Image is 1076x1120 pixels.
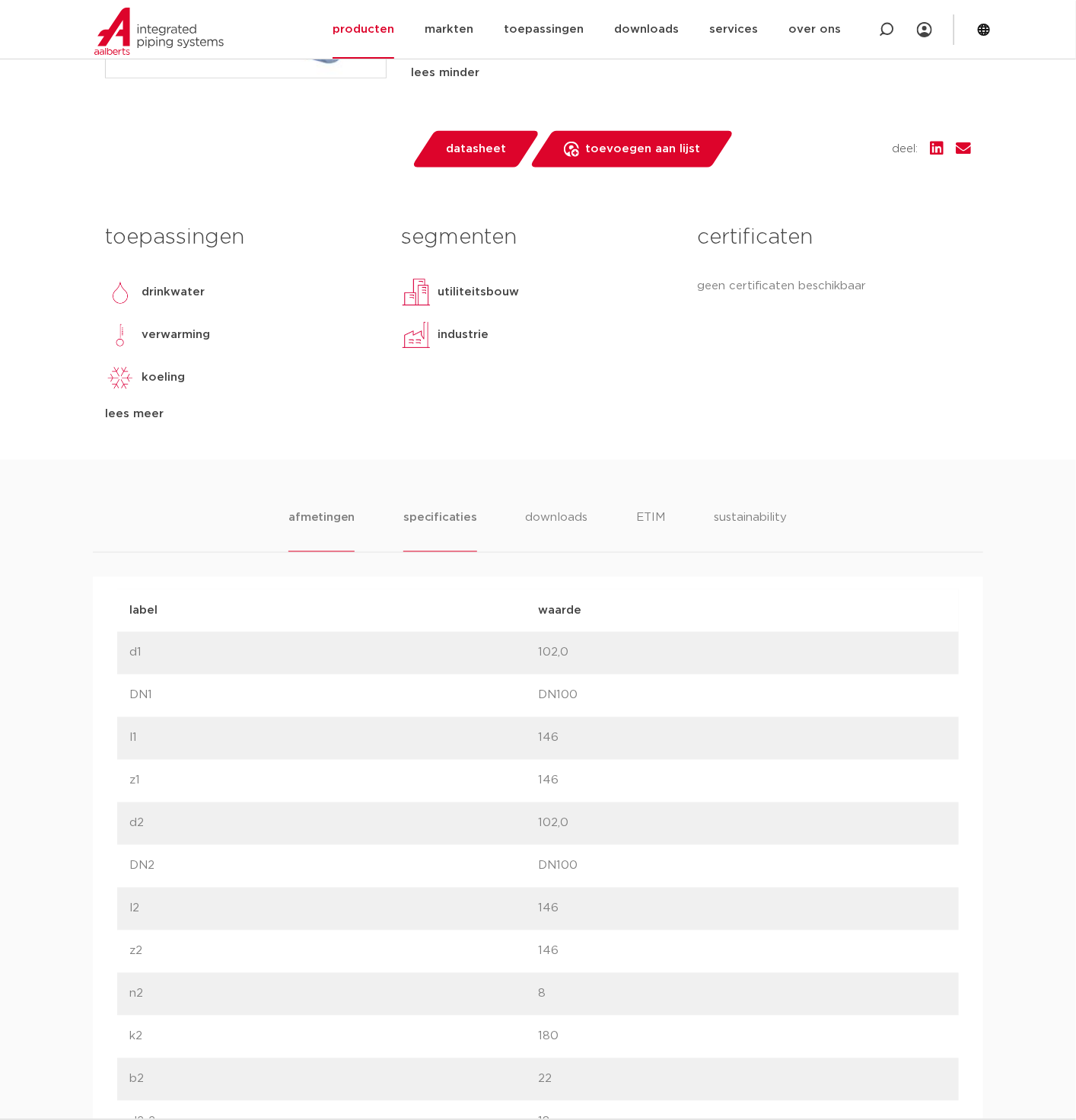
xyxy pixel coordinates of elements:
[715,509,788,552] li: sustainability
[142,326,210,344] p: verwarming
[538,1071,947,1089] p: 22
[538,900,947,918] p: 146
[129,687,538,705] p: DN1
[105,362,135,393] img: koeling
[129,943,538,961] p: z2
[411,131,540,168] a: datasheet
[129,985,538,1004] p: n2
[129,1028,538,1046] p: k2
[129,900,538,918] p: l2
[105,405,378,423] div: lees meer
[129,644,538,662] p: d1
[129,1071,538,1089] p: b2
[401,320,431,350] img: industrie
[538,1028,947,1046] p: 180
[526,509,588,552] li: downloads
[892,140,918,158] span: deel:
[142,369,185,387] p: koeling
[438,326,489,344] p: industrie
[288,509,355,552] li: afmetingen
[105,320,135,350] img: verwarming
[129,815,538,833] p: d2
[411,64,971,82] div: lees minder
[538,943,947,961] p: 146
[105,222,378,253] h3: toepassingen
[446,137,506,161] span: datasheet
[129,601,538,620] p: label
[538,815,947,833] p: 102,0
[129,729,538,748] p: l1
[538,644,947,662] p: 102,0
[438,283,519,302] p: utiliteitsbouw
[401,277,431,308] img: utiliteitsbouw
[105,277,135,308] img: drinkwater
[403,509,476,552] li: specificaties
[538,985,947,1004] p: 8
[698,277,971,295] p: geen certificaten beschikbaar
[538,601,947,620] p: waarde
[637,509,666,552] li: ETIM
[538,729,947,748] p: 146
[585,137,700,161] span: toevoegen aan lijst
[129,772,538,790] p: z1
[401,222,674,253] h3: segmenten
[129,857,538,876] p: DN2
[538,857,947,876] p: DN100
[142,283,205,302] p: drinkwater
[538,772,947,790] p: 146
[698,222,971,253] h3: certificaten
[538,687,947,705] p: DN100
